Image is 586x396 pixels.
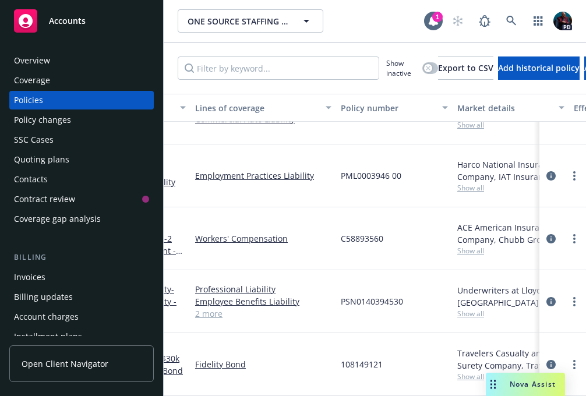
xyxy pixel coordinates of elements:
[438,56,493,80] button: Export to CSV
[14,307,79,326] div: Account charges
[14,288,73,306] div: Billing updates
[567,232,581,246] a: more
[14,170,48,189] div: Contacts
[453,94,569,122] button: Market details
[195,102,319,114] div: Lines of coverage
[9,210,154,228] a: Coverage gap analysis
[510,379,556,389] span: Nova Assist
[457,284,564,309] div: Underwriters at Lloyd's, [GEOGRAPHIC_DATA], [PERSON_NAME] of [GEOGRAPHIC_DATA], [GEOGRAPHIC_DATA]
[341,295,403,307] span: PSN0140394530
[14,150,69,169] div: Quoting plans
[9,288,154,306] a: Billing updates
[544,295,558,309] a: circleInformation
[9,170,154,189] a: Contacts
[498,56,580,80] button: Add historical policy
[9,71,154,90] a: Coverage
[14,130,54,149] div: SSC Cases
[341,102,435,114] div: Policy number
[9,190,154,208] a: Contract review
[178,56,379,80] input: Filter by keyword...
[9,268,154,287] a: Invoices
[9,51,154,70] a: Overview
[9,252,154,263] div: Billing
[14,71,50,90] div: Coverage
[22,358,108,370] span: Open Client Navigator
[473,9,496,33] a: Report a Bug
[195,169,331,182] a: Employment Practices Liability
[336,94,453,122] button: Policy number
[195,295,331,307] a: Employee Benefits Liability
[457,372,564,381] span: Show all
[14,327,82,346] div: Installment plans
[14,111,71,129] div: Policy changes
[500,9,523,33] a: Search
[457,158,564,183] div: Harco National Insurance Company, IAT Insurance Group, CRC Group
[527,9,550,33] a: Switch app
[446,9,469,33] a: Start snowing
[457,102,552,114] div: Market details
[457,120,564,130] span: Show all
[14,190,75,208] div: Contract review
[9,130,154,149] a: SSC Cases
[9,327,154,346] a: Installment plans
[432,12,443,22] div: 1
[14,91,43,109] div: Policies
[457,309,564,319] span: Show all
[178,9,323,33] button: ONE SOURCE STAFFING SOLUTIONS, INC.
[9,111,154,129] a: Policy changes
[188,15,288,27] span: ONE SOURCE STAFFING SOLUTIONS, INC.
[341,358,383,370] span: 108149121
[195,283,331,295] a: Professional Liability
[14,268,45,287] div: Invoices
[438,62,493,73] span: Export to CSV
[553,12,572,30] img: photo
[544,358,558,372] a: circleInformation
[457,347,564,372] div: Travelers Casualty and Surety Company, Travelers Insurance
[195,232,331,245] a: Workers' Compensation
[567,169,581,183] a: more
[49,16,86,26] span: Accounts
[195,358,331,370] a: Fidelity Bond
[486,373,565,396] button: Nova Assist
[386,58,418,78] span: Show inactive
[486,373,500,396] div: Drag to move
[498,62,580,73] span: Add historical policy
[9,5,154,37] a: Accounts
[190,94,336,122] button: Lines of coverage
[195,307,331,320] a: 2 more
[9,91,154,109] a: Policies
[9,150,154,169] a: Quoting plans
[14,210,101,228] div: Coverage gap analysis
[9,307,154,326] a: Account charges
[14,51,50,70] div: Overview
[567,295,581,309] a: more
[567,358,581,372] a: more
